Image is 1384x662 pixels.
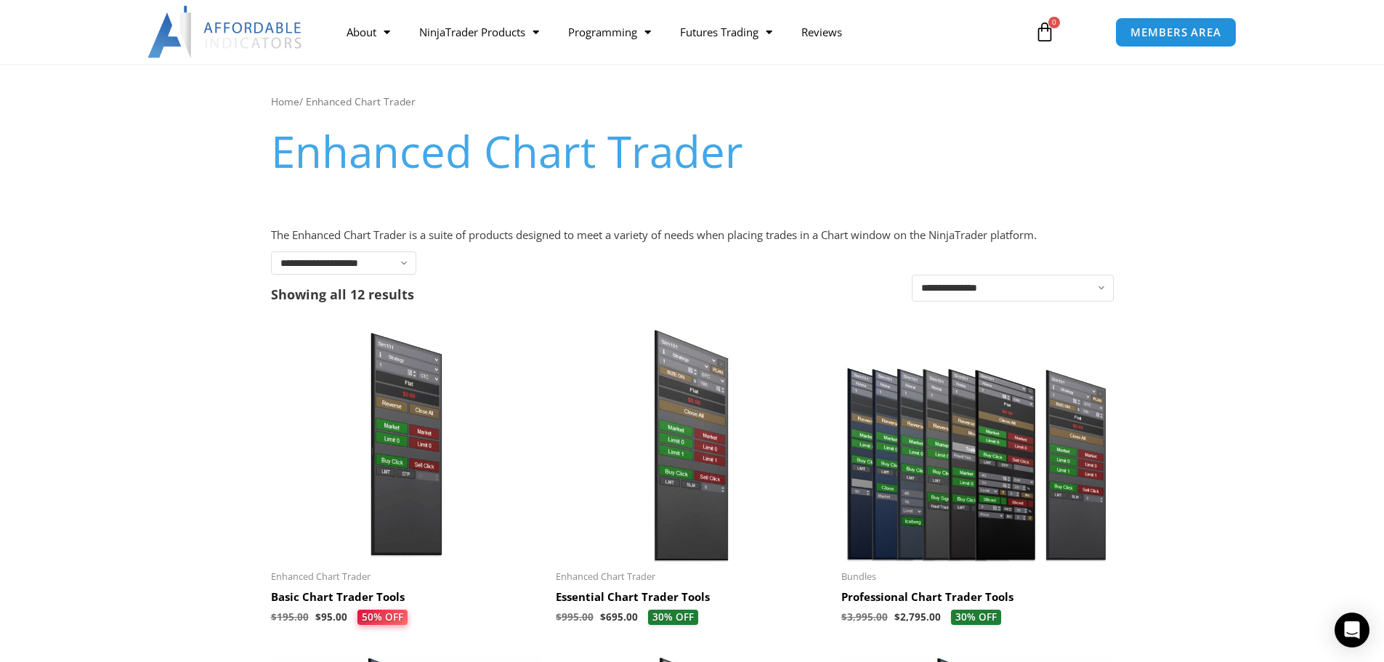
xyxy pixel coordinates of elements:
a: Home [271,94,299,108]
span: 50% OFF [355,609,410,626]
span: $ [894,610,900,623]
span: $ [841,610,847,623]
h2: Professional Chart Trader Tools [841,590,1112,605]
h2: Basic Chart Trader Tools [271,590,542,605]
select: Shop order [912,275,1114,302]
a: MEMBERS AREA [1115,17,1237,47]
span: $ [556,610,562,623]
p: The Enhanced Chart Trader is a suite of products designed to meet a variety of needs when placing... [271,225,1114,246]
img: Essential Chart Trader Tools [556,328,827,561]
span: 30% OFF [648,610,698,626]
nav: Menu [332,15,1018,49]
a: 0 [1013,11,1077,53]
bdi: 3,995.00 [841,610,888,623]
a: NinjaTrader Products [405,15,554,49]
span: Enhanced Chart Trader [556,570,827,583]
span: $ [315,610,321,623]
span: Bundles [841,570,1112,583]
img: ProfessionalToolsBundlePage [841,328,1112,561]
span: 0 [1048,17,1060,28]
nav: Breadcrumb [271,92,1114,111]
a: Programming [554,15,665,49]
a: Basic Chart Trader Tools [271,590,542,610]
span: $ [600,610,606,623]
span: Enhanced Chart Trader [271,570,542,583]
div: Open Intercom Messenger [1335,613,1369,647]
a: Essential Chart Trader Tools [556,590,827,610]
bdi: 695.00 [600,610,638,623]
img: LogoAI | Affordable Indicators – NinjaTrader [147,6,304,58]
span: $ [271,610,277,623]
bdi: 995.00 [556,610,594,623]
p: Showing all 12 results [271,288,414,301]
a: Futures Trading [665,15,787,49]
h2: Essential Chart Trader Tools [556,590,827,605]
bdi: 195.00 [271,610,309,623]
bdi: 95.00 [315,610,347,623]
a: Reviews [787,15,857,49]
a: About [332,15,405,49]
h1: Enhanced Chart Trader [271,121,1114,182]
img: BasicTools [271,328,542,561]
bdi: 2,795.00 [894,610,941,623]
span: 30% OFF [951,610,1001,626]
a: Professional Chart Trader Tools [841,590,1112,610]
span: MEMBERS AREA [1130,27,1221,38]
